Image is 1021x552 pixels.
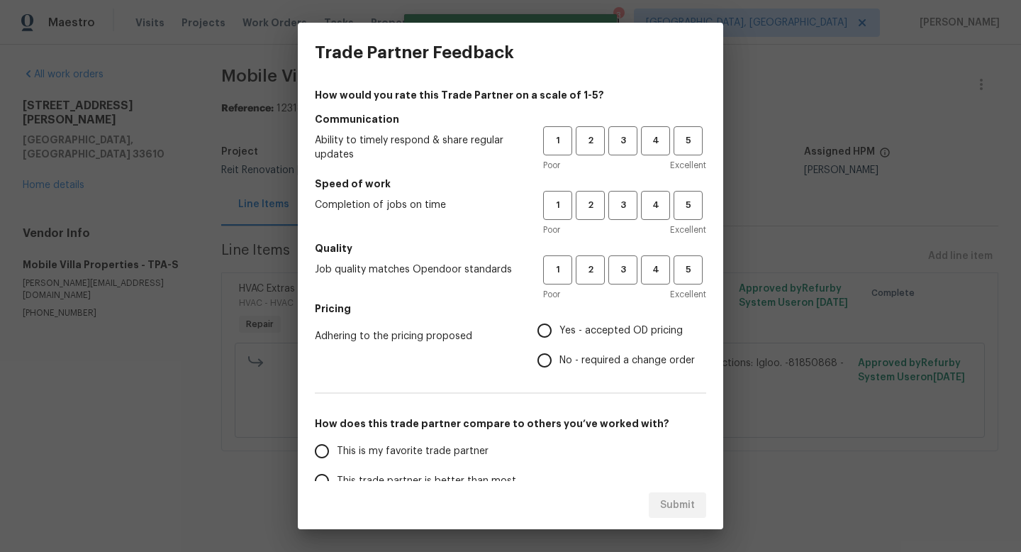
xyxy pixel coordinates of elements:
[610,262,636,278] span: 3
[642,262,669,278] span: 4
[642,133,669,149] span: 4
[641,191,670,220] button: 4
[670,287,706,302] span: Excellent
[315,88,706,102] h4: How would you rate this Trade Partner on a scale of 1-5?
[674,191,703,220] button: 5
[577,197,603,214] span: 2
[559,324,683,338] span: Yes - accepted OD pricing
[315,241,706,255] h5: Quality
[543,223,560,237] span: Poor
[576,191,605,220] button: 2
[641,126,670,155] button: 4
[674,255,703,285] button: 5
[315,112,706,126] h5: Communication
[315,416,706,431] h5: How does this trade partner compare to others you’ve worked with?
[674,126,703,155] button: 5
[610,133,636,149] span: 3
[543,287,560,302] span: Poor
[543,158,560,172] span: Poor
[610,197,636,214] span: 3
[608,191,637,220] button: 3
[543,191,572,220] button: 1
[641,255,670,285] button: 4
[670,158,706,172] span: Excellent
[315,177,706,191] h5: Speed of work
[337,444,489,459] span: This is my favorite trade partner
[315,302,706,316] h5: Pricing
[577,133,603,149] span: 2
[675,262,701,278] span: 5
[543,255,572,285] button: 1
[545,133,571,149] span: 1
[315,263,520,277] span: Job quality matches Opendoor standards
[545,262,571,278] span: 1
[315,133,520,162] span: Ability to timely respond & share regular updates
[675,197,701,214] span: 5
[675,133,701,149] span: 5
[577,262,603,278] span: 2
[315,198,520,212] span: Completion of jobs on time
[576,126,605,155] button: 2
[608,255,637,285] button: 3
[545,197,571,214] span: 1
[576,255,605,285] button: 2
[315,329,515,343] span: Adhering to the pricing proposed
[337,474,516,489] span: This trade partner is better than most
[543,126,572,155] button: 1
[608,126,637,155] button: 3
[559,353,695,368] span: No - required a change order
[642,197,669,214] span: 4
[315,43,514,62] h3: Trade Partner Feedback
[670,223,706,237] span: Excellent
[537,316,706,375] div: Pricing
